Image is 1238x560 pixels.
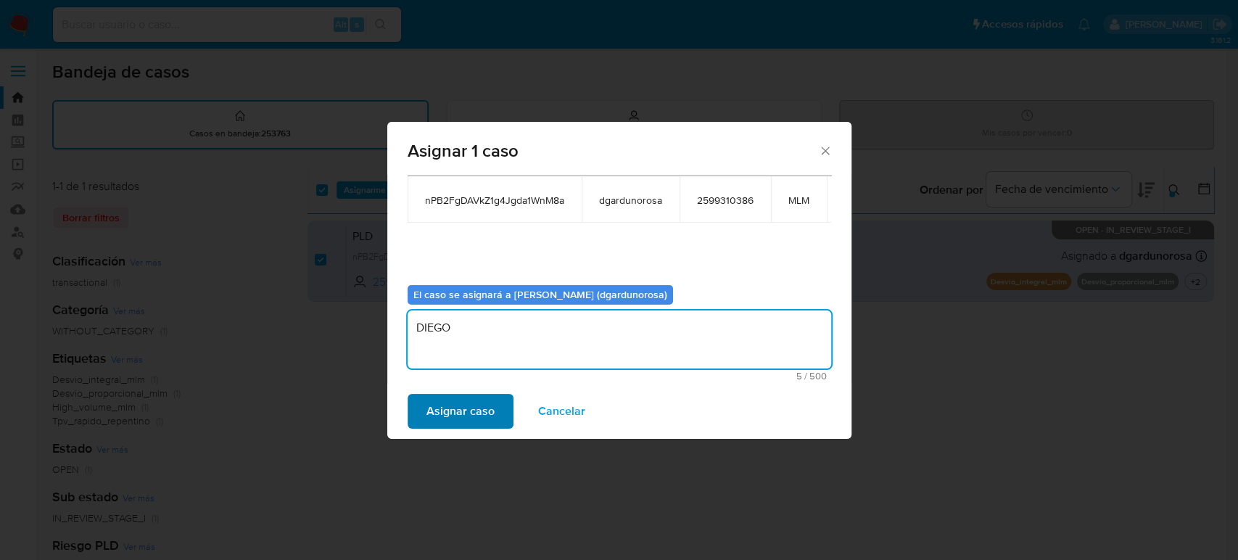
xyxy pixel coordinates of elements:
button: Cancelar [519,394,604,429]
b: El caso se asignará a [PERSON_NAME] (dgardunorosa) [413,287,667,302]
span: MLM [788,194,809,207]
button: Cerrar ventana [818,144,831,157]
span: Asignar caso [426,395,495,427]
textarea: DIEGO [408,310,831,368]
button: Asignar caso [408,394,513,429]
span: Asignar 1 caso [408,142,819,160]
div: assign-modal [387,122,851,439]
span: nPB2FgDAVkZ1g4Jgda1WnM8a [425,194,564,207]
span: 2599310386 [697,194,754,207]
span: dgardunorosa [599,194,662,207]
span: Máximo 500 caracteres [412,371,827,381]
span: Cancelar [538,395,585,427]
